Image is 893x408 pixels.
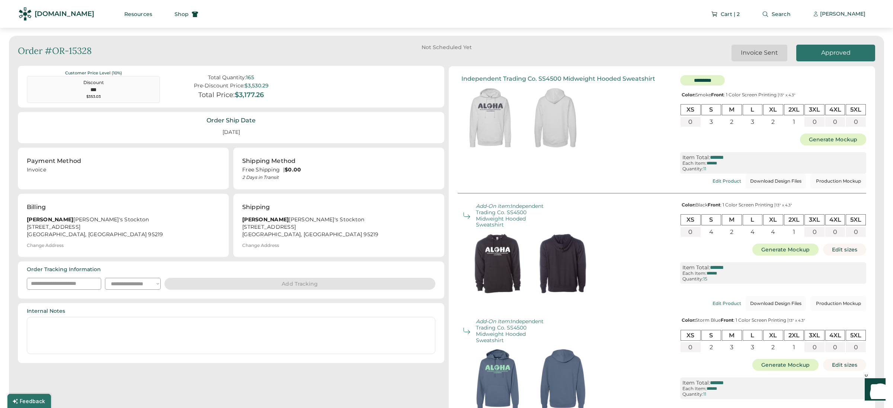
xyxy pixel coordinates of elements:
div: Each Item: [682,271,707,276]
div: 3XL [804,214,825,225]
img: generate-image [458,85,523,150]
div: 4XL [825,104,845,115]
div: Not Scheduled Yet [400,45,493,50]
div: 0 [804,342,825,352]
div: 0 [804,117,825,127]
img: generate-image [465,231,530,296]
div: 11 [703,166,706,171]
div: $353.03 [32,94,155,99]
div: Item Total: [682,380,710,386]
div: 4 [701,227,721,237]
div: 3XL [804,330,825,341]
div: $3,530.29 [244,83,269,89]
em: Add-On Item: [476,203,511,209]
div: 15 [703,276,707,282]
button: Add Tracking [164,278,435,290]
strong: Color: [682,92,695,97]
button: Cart | 2 [702,7,749,22]
div: 2 [763,342,783,352]
div: Item Total: [682,264,710,271]
div: 2XL [784,330,804,341]
button: Resources [115,7,161,22]
div: S [701,214,721,225]
div: Black : 1 Color Screen Printing | [680,202,866,208]
strong: Color: [682,317,695,323]
div: Smoke : 1 Color Screen Printing | [680,92,866,97]
div: 0 [846,227,866,237]
span: Cart | 2 [721,12,740,17]
strong: Color: [682,202,695,208]
div: [DATE] [214,126,249,139]
div: 5XL [846,104,866,115]
div: 2 [722,117,742,127]
strong: Front [721,317,733,323]
div: Total Quantity: [208,74,246,81]
div: [PERSON_NAME] [820,10,865,18]
div: [DOMAIN_NAME] [35,9,94,19]
div: Billing [27,203,46,212]
div: 0 [681,342,701,352]
strong: $0.00 [285,166,301,173]
div: 1 [784,227,804,237]
div: 0 [681,227,701,237]
div: 3 [701,117,721,127]
button: Generate Mockup [752,359,819,371]
button: Search [753,7,800,22]
div: 1 [784,342,804,352]
div: Order #OR-15328 [18,45,92,57]
div: M [722,330,742,341]
div: L [743,330,763,341]
div: Quantity: [682,276,703,282]
div: $3,177.26 [235,91,264,99]
span: Search [772,12,791,17]
div: 0 [804,227,825,237]
div: 0 [825,117,845,127]
strong: [PERSON_NAME] [242,216,289,223]
div: XS [681,330,701,341]
div: Payment Method [27,157,81,166]
div: Each Item: [682,161,707,166]
strong: [PERSON_NAME] [27,216,73,223]
button: Generate Mockup [800,134,867,145]
div: Approved [805,49,866,57]
div: [PERSON_NAME]'s Stockton [STREET_ADDRESS] [GEOGRAPHIC_DATA], [GEOGRAPHIC_DATA] 95219 [27,216,220,238]
div: 3 [743,117,763,127]
div: 2 [722,227,742,237]
div: Pre-Discount Price: [194,83,244,89]
div: Change Address [27,243,64,248]
div: Invoice Sent [740,49,778,57]
div: S [701,104,721,115]
iframe: Front Chat [858,375,890,407]
div: 4XL [825,214,845,225]
div: 3XL [804,104,825,115]
div: 2 [763,117,783,127]
img: generate-image [523,85,588,150]
div: Shipping [242,203,270,212]
div: XS [681,214,701,225]
div: XL [763,214,783,225]
div: Shipping Method [242,157,295,166]
button: Production Mockup [810,174,866,189]
button: Edit sizes [823,244,866,256]
div: S [701,330,721,341]
div: Order Ship Date [207,116,256,125]
strong: Front [711,92,724,97]
div: 0 [825,342,845,352]
div: Change Address [242,243,279,248]
div: Storm Blue : 1 Color Screen Printing | [680,318,866,323]
div: Independent Trading Co. SS4500 Midweight Hooded Sweatshirt [476,203,550,228]
font: 13" x 4.3" [789,318,805,323]
button: Shop [166,7,207,22]
div: 4XL [825,330,845,341]
div: Order Tracking Information [27,266,101,273]
div: 3 [743,342,763,352]
div: 2 [701,342,721,352]
font: 13" x 4.3" [776,203,792,208]
div: 5XL [846,214,866,225]
button: Generate Mockup [752,244,819,256]
em: Add-On Item: [476,318,511,325]
div: Each Item: [682,386,707,391]
div: 1 [784,117,804,127]
div: Internal Notes [27,308,65,315]
div: XS [681,104,701,115]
